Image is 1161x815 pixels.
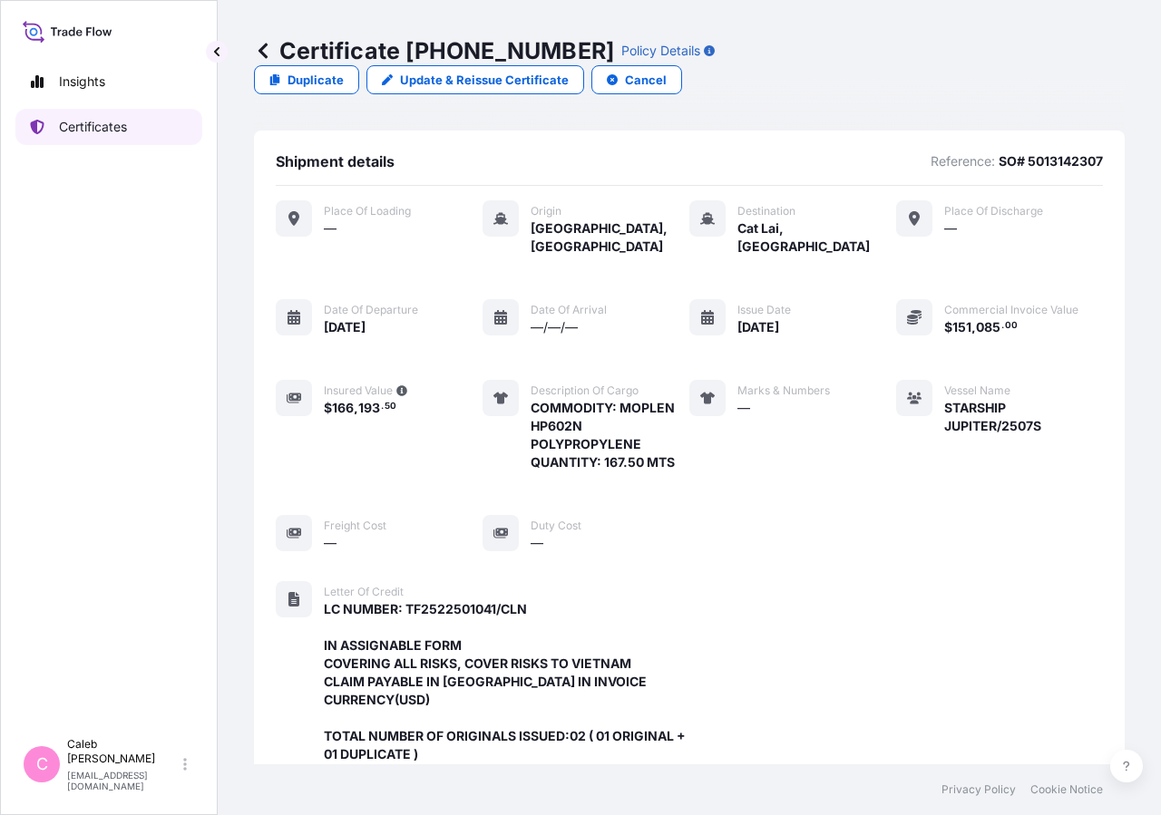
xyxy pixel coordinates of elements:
[324,519,386,533] span: Freight Cost
[737,399,750,417] span: —
[324,303,418,317] span: Date of departure
[288,71,344,89] p: Duplicate
[67,770,180,791] p: [EMAIL_ADDRESS][DOMAIN_NAME]
[324,534,337,552] span: —
[737,303,791,317] span: Issue Date
[332,402,354,414] span: 166
[324,204,411,218] span: Place of Loading
[59,118,127,136] p: Certificates
[931,152,995,170] p: Reference:
[366,65,584,94] a: Update & Reissue Certificate
[737,318,779,336] span: [DATE]
[324,383,393,398] span: Insured Value
[324,585,404,599] span: Letter of Credit
[1030,782,1103,797] a: Cookie Notice
[15,63,202,100] a: Insights
[531,204,561,218] span: Origin
[324,318,366,336] span: [DATE]
[737,219,896,256] span: Cat Lai, [GEOGRAPHIC_DATA]
[1001,323,1004,329] span: .
[400,71,569,89] p: Update & Reissue Certificate
[59,73,105,91] p: Insights
[358,402,380,414] span: 193
[254,36,614,65] p: Certificate [PHONE_NUMBER]
[15,109,202,145] a: Certificates
[381,403,384,410] span: .
[944,383,1010,398] span: Vessel Name
[531,303,607,317] span: Date of arrival
[531,383,639,398] span: Description of cargo
[999,152,1103,170] p: SO# 5013142307
[944,219,957,238] span: —
[324,402,332,414] span: $
[952,321,971,334] span: 151
[941,782,1016,797] a: Privacy Policy
[67,737,180,766] p: Caleb [PERSON_NAME]
[531,318,578,336] span: —/—/—
[36,755,48,773] span: C
[324,600,689,763] span: LC NUMBER: TF2522501041/CLN IN ASSIGNABLE FORM COVERING ALL RISKS, COVER RISKS TO VIETNAM CLAIM P...
[385,403,396,410] span: 50
[944,399,1103,435] span: STARSHIP JUPITER/2507S
[625,71,667,89] p: Cancel
[591,65,682,94] button: Cancel
[621,42,700,60] p: Policy Details
[324,219,337,238] span: —
[1005,323,1018,329] span: 00
[944,204,1043,218] span: Place of discharge
[531,219,689,256] span: [GEOGRAPHIC_DATA], [GEOGRAPHIC_DATA]
[944,303,1078,317] span: Commercial Invoice Value
[971,321,976,334] span: ,
[737,383,830,398] span: Marks & Numbers
[737,204,795,218] span: Destination
[276,152,395,170] span: Shipment details
[531,534,543,552] span: —
[531,519,581,533] span: Duty Cost
[944,321,952,334] span: $
[531,399,689,471] span: COMMODITY: MOPLEN HP602N POLYPROPYLENE QUANTITY: 167.50 MTS
[254,65,359,94] a: Duplicate
[354,402,358,414] span: ,
[976,321,1000,334] span: 085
